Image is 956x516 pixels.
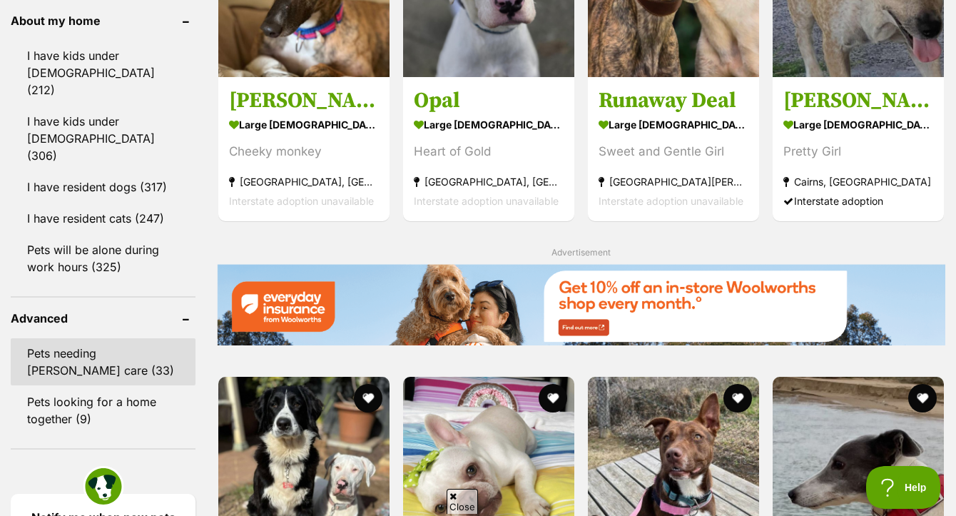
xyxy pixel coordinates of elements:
[354,384,382,413] button: favourite
[866,466,942,509] iframe: Help Scout Beacon - Open
[908,384,937,413] button: favourite
[551,247,611,258] span: Advertisement
[539,384,567,413] button: favourite
[414,114,564,135] strong: large [DEMOGRAPHIC_DATA] Dog
[414,195,559,207] span: Interstate adoption unavailable
[11,312,195,325] header: Advanced
[414,172,564,191] strong: [GEOGRAPHIC_DATA], [GEOGRAPHIC_DATA]
[599,87,748,114] h3: Runaway Deal
[11,338,195,385] a: Pets needing [PERSON_NAME] care (33)
[217,264,945,345] img: Everyday Insurance promotional banner
[599,142,748,161] div: Sweet and Gentle Girl
[218,76,390,221] a: [PERSON_NAME] large [DEMOGRAPHIC_DATA] Dog Cheeky monkey [GEOGRAPHIC_DATA], [GEOGRAPHIC_DATA] Int...
[783,172,933,191] strong: Cairns, [GEOGRAPHIC_DATA]
[11,235,195,282] a: Pets will be alone during work hours (325)
[229,114,379,135] strong: large [DEMOGRAPHIC_DATA] Dog
[11,14,195,27] header: About my home
[783,114,933,135] strong: large [DEMOGRAPHIC_DATA] Dog
[599,195,743,207] span: Interstate adoption unavailable
[229,172,379,191] strong: [GEOGRAPHIC_DATA], [GEOGRAPHIC_DATA]
[229,195,374,207] span: Interstate adoption unavailable
[11,387,195,434] a: Pets looking for a home together (9)
[588,76,759,221] a: Runaway Deal large [DEMOGRAPHIC_DATA] Dog Sweet and Gentle Girl [GEOGRAPHIC_DATA][PERSON_NAME][GE...
[11,203,195,233] a: I have resident cats (247)
[783,191,933,211] div: Interstate adoption
[11,172,195,202] a: I have resident dogs (317)
[783,87,933,114] h3: [PERSON_NAME]
[599,114,748,135] strong: large [DEMOGRAPHIC_DATA] Dog
[447,489,478,514] span: Close
[217,264,945,348] a: Everyday Insurance promotional banner
[11,41,195,105] a: I have kids under [DEMOGRAPHIC_DATA] (212)
[414,87,564,114] h3: Opal
[403,76,574,221] a: Opal large [DEMOGRAPHIC_DATA] Dog Heart of Gold [GEOGRAPHIC_DATA], [GEOGRAPHIC_DATA] Interstate a...
[599,172,748,191] strong: [GEOGRAPHIC_DATA][PERSON_NAME][GEOGRAPHIC_DATA]
[723,384,752,413] button: favourite
[229,142,379,161] div: Cheeky monkey
[414,142,564,161] div: Heart of Gold
[229,87,379,114] h3: [PERSON_NAME]
[773,76,944,221] a: [PERSON_NAME] large [DEMOGRAPHIC_DATA] Dog Pretty Girl Cairns, [GEOGRAPHIC_DATA] Interstate adoption
[783,142,933,161] div: Pretty Girl
[11,106,195,171] a: I have kids under [DEMOGRAPHIC_DATA] (306)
